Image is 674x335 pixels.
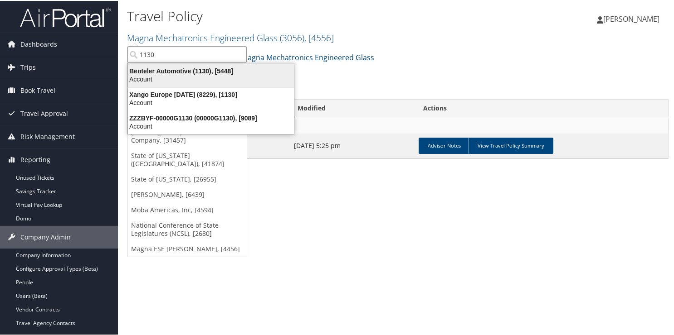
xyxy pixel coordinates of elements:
td: [DATE] 5:25 pm [289,133,415,157]
span: Travel Approval [20,101,68,124]
h1: Travel Policy [127,6,488,25]
th: Actions [415,99,668,116]
a: National Conference of State Legislatures (NCSL), [2680] [127,217,247,240]
span: , [ 4556 ] [304,31,334,43]
img: airportal-logo.png [20,6,111,27]
a: Advisor Notes [419,137,470,153]
a: State of [US_STATE], [26955] [127,171,247,186]
a: Magna Mechatronics Engineered Glass [235,48,374,66]
div: ZZZBYF-00000G1130 (00000G1130), [9089] [122,113,299,121]
div: Benteler Automotive (1130), [5448] [122,66,299,74]
td: Engineered Glass [127,116,668,133]
span: Book Travel [20,78,55,101]
div: Account [122,98,299,106]
span: Trips [20,55,36,78]
input: Search Accounts [127,45,247,62]
div: Account [122,74,299,82]
div: Xango Europe [DATE] (8229), [1130] [122,90,299,98]
a: Magna ESE [PERSON_NAME], [4456] [127,240,247,256]
a: [PERSON_NAME], [6439] [127,186,247,201]
div: Account [122,121,299,129]
a: State of [US_STATE] ([GEOGRAPHIC_DATA]), [41874] [127,147,247,171]
span: Reporting [20,148,50,170]
a: [PERSON_NAME] Construction Company, [31457] [127,124,247,147]
a: [PERSON_NAME] [597,5,669,32]
a: View Travel Policy Summary [468,137,553,153]
span: ( 3056 ) [280,31,304,43]
a: Magna Mechatronics Engineered Glass [127,31,334,43]
th: Modified: activate to sort column ascending [289,99,415,116]
span: Company Admin [20,225,71,248]
span: Risk Management [20,124,75,147]
a: Moba Americas, Inc, [4594] [127,201,247,217]
span: Dashboards [20,32,57,55]
span: [PERSON_NAME] [603,13,659,23]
